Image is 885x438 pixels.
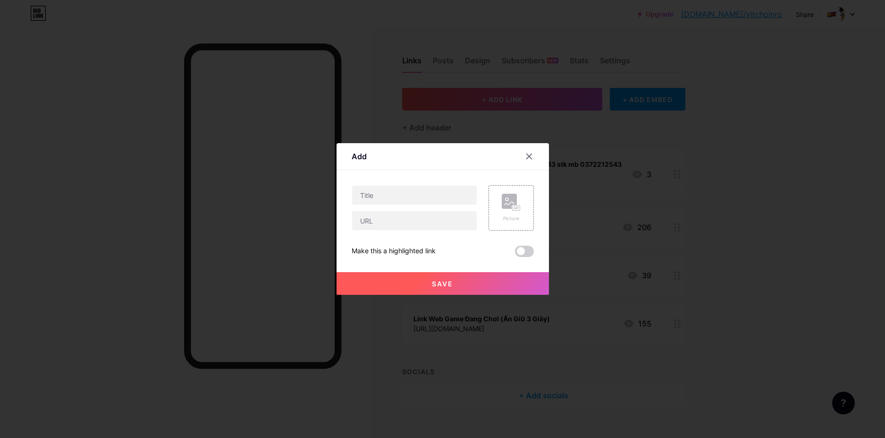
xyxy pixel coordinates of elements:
[352,246,436,257] div: Make this a highlighted link
[352,186,477,205] input: Title
[337,272,549,295] button: Save
[352,211,477,230] input: URL
[432,280,453,288] span: Save
[352,151,367,162] div: Add
[502,215,521,222] div: Picture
